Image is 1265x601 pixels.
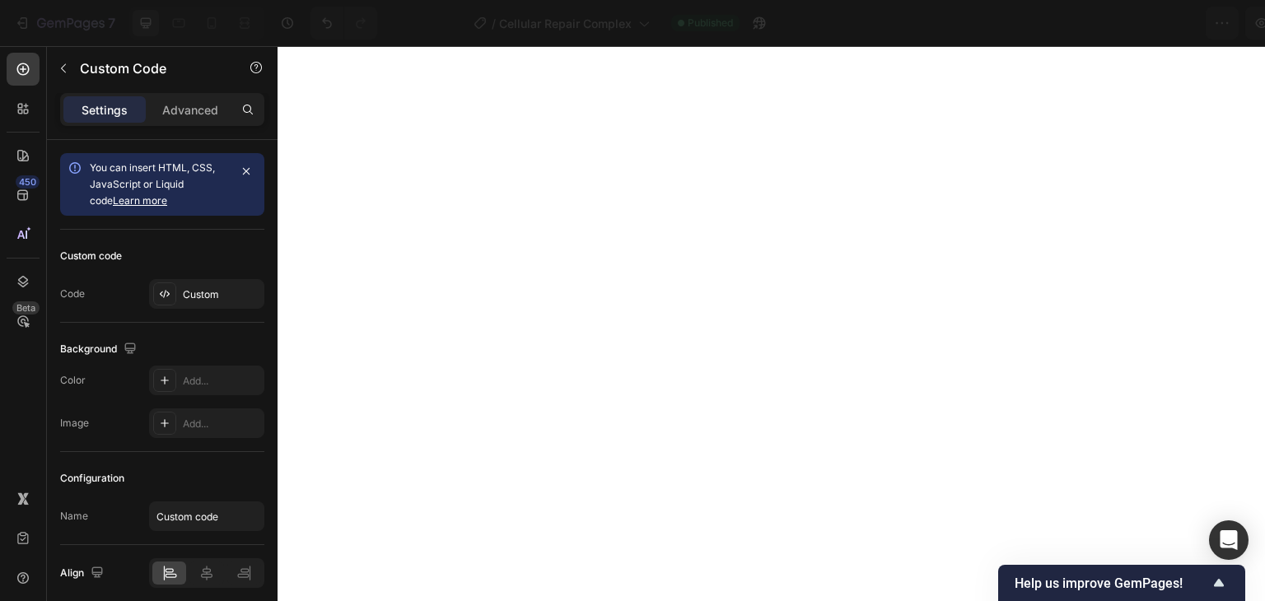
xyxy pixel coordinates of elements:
[278,46,1265,601] iframe: Design area
[930,7,1088,40] button: 1 product assigned
[60,249,122,263] div: Custom code
[82,101,128,119] p: Settings
[7,7,123,40] button: 7
[60,338,140,361] div: Background
[1155,7,1225,40] button: Publish
[60,471,124,486] div: Configuration
[60,509,88,524] div: Name
[12,301,40,314] div: Beta
[944,15,1051,32] span: 1 product assigned
[60,416,89,431] div: Image
[162,101,218,119] p: Advanced
[80,58,220,78] p: Custom Code
[1015,573,1229,593] button: Show survey - Help us improve GemPages!
[492,15,496,32] span: /
[16,175,40,189] div: 450
[90,161,215,207] span: You can insert HTML, CSS, JavaScript or Liquid code
[60,562,107,585] div: Align
[60,287,85,301] div: Code
[183,374,260,389] div: Add...
[113,194,167,207] a: Learn more
[60,373,86,388] div: Color
[183,287,260,302] div: Custom
[1095,7,1149,40] button: Save
[183,417,260,431] div: Add...
[310,7,377,40] div: Undo/Redo
[688,16,733,30] span: Published
[1209,520,1249,560] div: Open Intercom Messenger
[499,15,632,32] span: Cellular Repair Complex
[108,13,115,33] p: 7
[1015,575,1209,591] span: Help us improve GemPages!
[1109,16,1136,30] span: Save
[1169,15,1211,32] div: Publish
